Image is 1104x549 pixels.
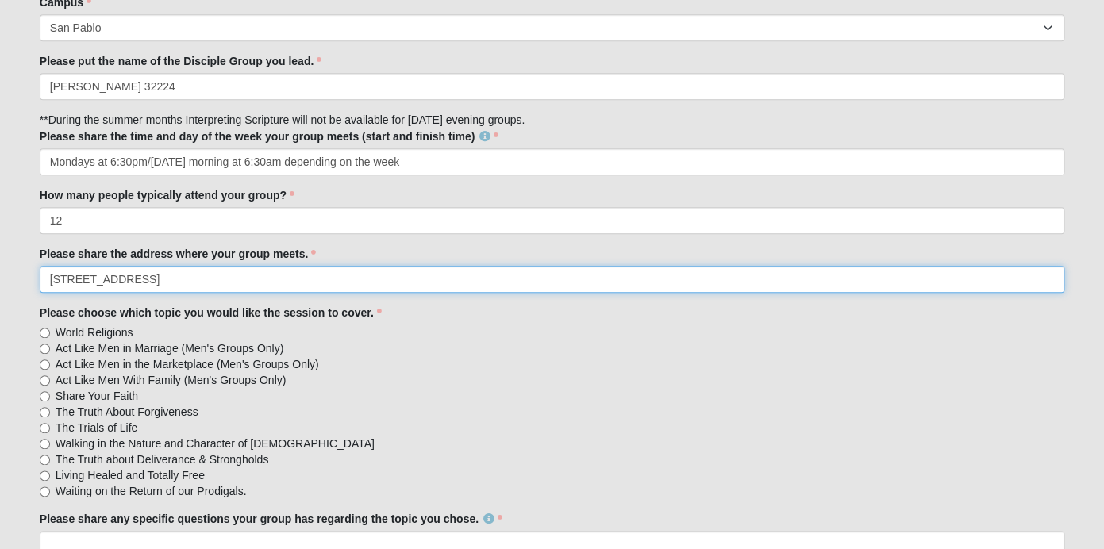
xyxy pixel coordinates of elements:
[40,246,316,262] label: Please share the address where your group meets.
[40,486,50,497] input: Waiting on the Return of our Prodigals.
[56,467,205,483] span: Living Healed and Totally Free
[56,436,375,451] span: Walking in the Nature and Character of [DEMOGRAPHIC_DATA]
[40,328,50,338] input: World Religions
[40,423,50,433] input: The Trials of Life
[40,129,498,144] label: Please share the time and day of the week your group meets (start and finish time)
[40,470,50,481] input: Living Healed and Totally Free
[40,511,502,527] label: Please share any specific questions your group has regarding the topic you chose.
[40,344,50,354] input: Act Like Men in Marriage (Men's Groups Only)
[40,375,50,386] input: Act Like Men With Family (Men's Groups Only)
[56,483,247,499] span: Waiting on the Return of our Prodigals.
[56,372,287,388] span: Act Like Men With Family (Men's Groups Only)
[56,388,138,404] span: Share Your Faith
[40,407,50,417] input: The Truth About Forgiveness
[56,356,319,372] span: Act Like Men in the Marketplace (Men's Groups Only)
[56,340,283,356] span: Act Like Men in Marriage (Men's Groups Only)
[40,187,294,203] label: How many people typically attend your group?
[56,451,269,467] span: The Truth about Deliverance & Strongholds
[40,53,321,69] label: Please put the name of the Disciple Group you lead.
[56,404,198,420] span: The Truth About Forgiveness
[56,420,138,436] span: The Trials of Life
[40,439,50,449] input: Walking in the Nature and Character of [DEMOGRAPHIC_DATA]
[40,455,50,465] input: The Truth about Deliverance & Strongholds
[40,391,50,401] input: Share Your Faith
[40,305,382,321] label: Please choose which topic you would like the session to cover.
[56,324,133,340] span: World Religions
[40,359,50,370] input: Act Like Men in the Marketplace (Men's Groups Only)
